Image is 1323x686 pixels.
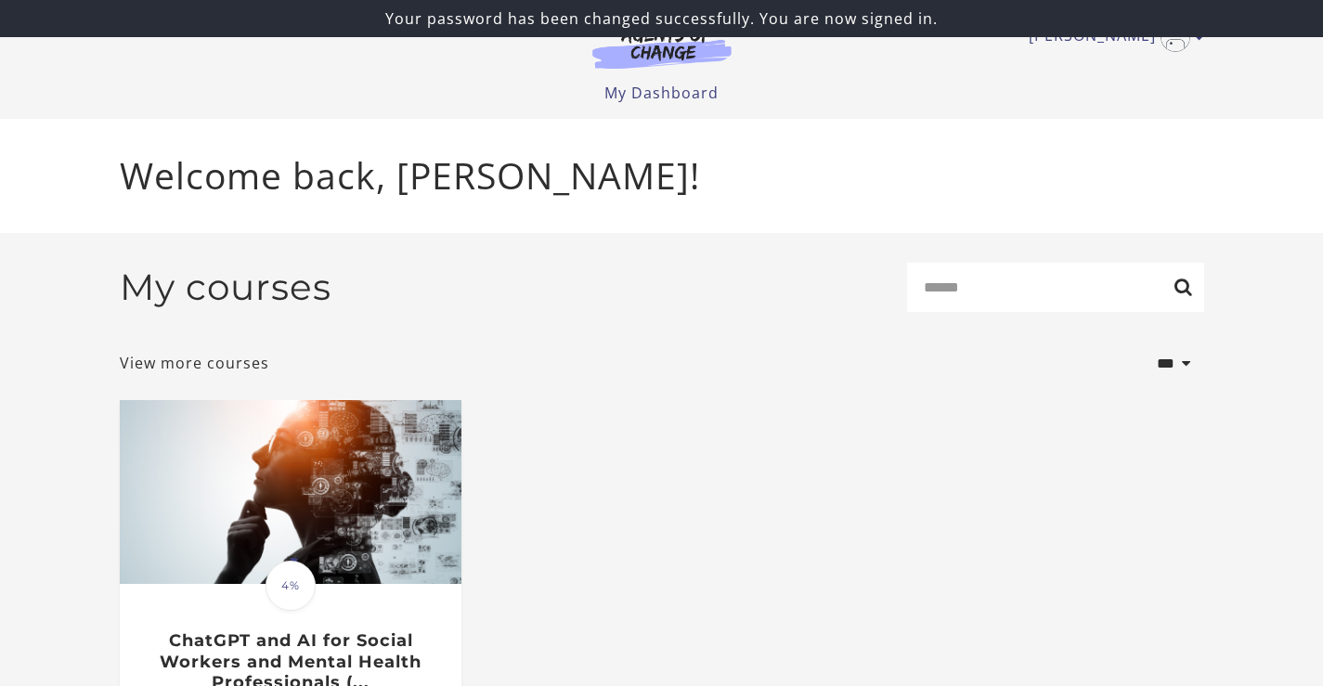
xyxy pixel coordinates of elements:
a: Toggle menu [1029,22,1195,52]
p: Welcome back, [PERSON_NAME]! [120,149,1204,203]
p: Your password has been changed successfully. You are now signed in. [7,7,1316,30]
img: Agents of Change Logo [573,26,751,69]
span: 4% [266,561,316,611]
h2: My courses [120,265,331,309]
a: View more courses [120,352,269,374]
a: My Dashboard [604,83,719,103]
